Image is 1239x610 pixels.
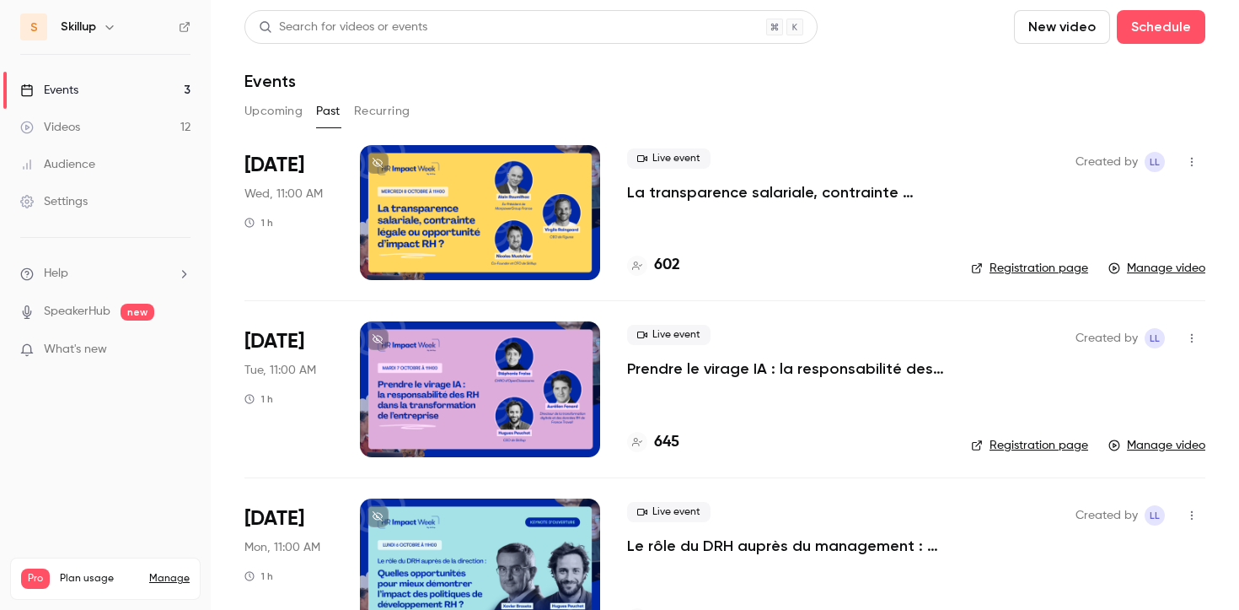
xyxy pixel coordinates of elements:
[259,19,427,36] div: Search for videos or events
[354,98,410,125] button: Recurring
[1014,10,1110,44] button: New video
[149,572,190,586] a: Manage
[1150,328,1160,348] span: LL
[61,19,96,35] h6: Skillup
[20,156,95,173] div: Audience
[1108,437,1205,454] a: Manage video
[44,265,68,283] span: Help
[30,19,38,36] span: S
[244,152,304,179] span: [DATE]
[244,392,273,406] div: 1 h
[20,82,78,99] div: Events
[20,193,88,210] div: Settings
[627,325,711,345] span: Live event
[20,119,80,136] div: Videos
[244,145,333,280] div: Oct 8 Wed, 11:00 AM (Europe/Paris)
[1145,505,1165,526] span: Louise Le Guillou
[244,216,273,229] div: 1 h
[627,536,944,556] a: Le rôle du DRH auprès du management : quelles opportunités pour mieux démontrer l’impact des poli...
[244,98,303,125] button: Upcoming
[44,341,107,359] span: What's new
[627,359,944,379] a: Prendre le virage IA : la responsabilité des RH dans la transformation de l'entreprise
[971,260,1088,277] a: Registration page
[121,304,154,321] span: new
[244,321,333,456] div: Oct 7 Tue, 11:00 AM (Europe/Paris)
[44,303,110,321] a: SpeakerHub
[60,572,139,586] span: Plan usage
[244,186,323,202] span: Wed, 11:00 AM
[1145,152,1165,172] span: Louise Le Guillou
[1117,10,1205,44] button: Schedule
[1075,152,1138,172] span: Created by
[627,182,944,202] a: La transparence salariale, contrainte légale ou opportunité d’impact RH ?
[244,570,273,583] div: 1 h
[316,98,341,125] button: Past
[244,539,320,556] span: Mon, 11:00 AM
[244,362,316,379] span: Tue, 11:00 AM
[21,569,50,589] span: Pro
[1108,260,1205,277] a: Manage video
[1150,152,1160,172] span: LL
[627,502,711,522] span: Live event
[244,71,296,91] h1: Events
[244,328,304,355] span: [DATE]
[627,254,680,277] a: 602
[1150,505,1160,526] span: LL
[244,505,304,532] span: [DATE]
[627,148,711,169] span: Live event
[1075,505,1138,526] span: Created by
[1075,328,1138,348] span: Created by
[20,265,190,283] li: help-dropdown-opener
[170,343,190,358] iframe: Noticeable Trigger
[654,254,680,277] h4: 602
[627,431,679,454] a: 645
[654,431,679,454] h4: 645
[971,437,1088,454] a: Registration page
[1145,328,1165,348] span: Louise Le Guillou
